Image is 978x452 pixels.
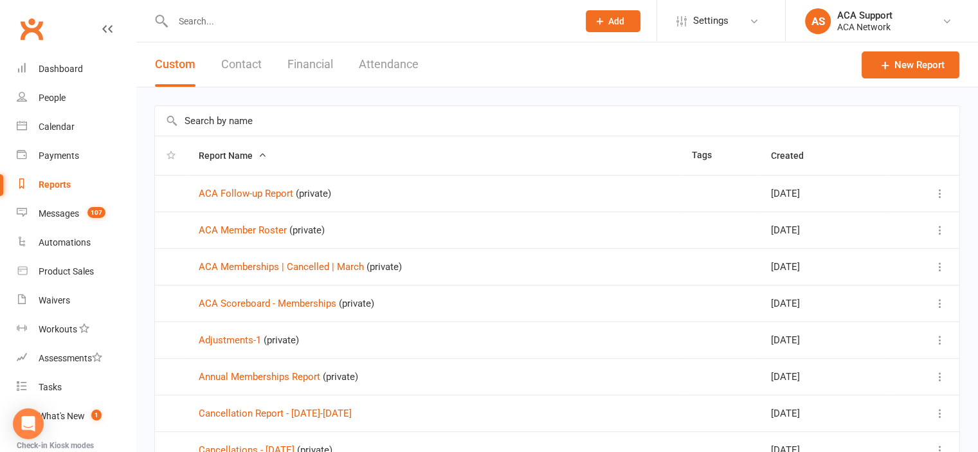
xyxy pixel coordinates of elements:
[13,408,44,439] div: Open Intercom Messenger
[39,64,83,74] div: Dashboard
[289,224,325,236] span: (private)
[608,16,624,26] span: Add
[199,334,261,346] a: Adjustments-1
[17,141,136,170] a: Payments
[39,382,62,392] div: Tasks
[17,402,136,431] a: What's New1
[17,373,136,402] a: Tasks
[17,55,136,84] a: Dashboard
[17,170,136,199] a: Reports
[759,212,888,248] td: [DATE]
[39,179,71,190] div: Reports
[221,42,262,87] button: Contact
[155,42,195,87] button: Custom
[17,257,136,286] a: Product Sales
[17,113,136,141] a: Calendar
[199,188,293,199] a: ACA Follow-up Report
[264,334,299,346] span: (private)
[771,150,818,161] span: Created
[693,6,729,35] span: Settings
[680,136,759,175] th: Tags
[39,353,102,363] div: Assessments
[759,175,888,212] td: [DATE]
[586,10,640,32] button: Add
[17,286,136,315] a: Waivers
[91,410,102,420] span: 1
[199,298,336,309] a: ACA Scoreboard - Memberships
[862,51,959,78] a: New Report
[39,295,70,305] div: Waivers
[39,324,77,334] div: Workouts
[199,371,320,383] a: Annual Memberships Report
[155,106,959,136] input: Search by name
[759,248,888,285] td: [DATE]
[39,237,91,248] div: Automations
[39,411,85,421] div: What's New
[39,208,79,219] div: Messages
[15,13,48,45] a: Clubworx
[199,224,287,236] a: ACA Member Roster
[39,93,66,103] div: People
[17,199,136,228] a: Messages 107
[39,266,94,276] div: Product Sales
[39,122,75,132] div: Calendar
[759,285,888,321] td: [DATE]
[17,315,136,344] a: Workouts
[199,150,267,161] span: Report Name
[199,261,364,273] a: ACA Memberships | Cancelled | March
[359,42,419,87] button: Attendance
[17,344,136,373] a: Assessments
[17,228,136,257] a: Automations
[837,10,892,21] div: ACA Support
[837,21,892,33] div: ACA Network
[296,188,331,199] span: (private)
[199,408,352,419] a: Cancellation Report - [DATE]-[DATE]
[169,12,569,30] input: Search...
[87,207,105,218] span: 107
[805,8,831,34] div: AS
[759,395,888,431] td: [DATE]
[759,321,888,358] td: [DATE]
[39,150,79,161] div: Payments
[367,261,402,273] span: (private)
[339,298,374,309] span: (private)
[199,148,267,163] button: Report Name
[759,358,888,395] td: [DATE]
[287,42,333,87] button: Financial
[323,371,358,383] span: (private)
[771,148,818,163] button: Created
[17,84,136,113] a: People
